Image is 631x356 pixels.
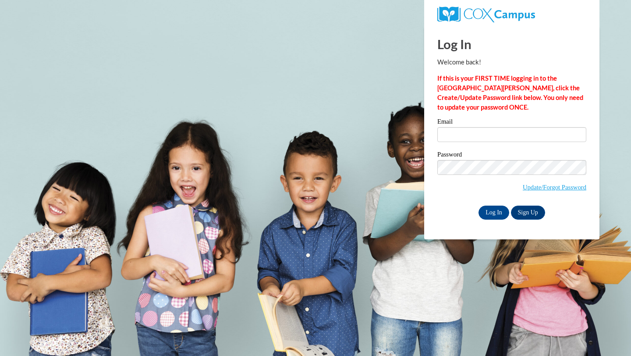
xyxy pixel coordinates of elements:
a: Update/Forgot Password [523,184,586,191]
p: Welcome back! [437,57,586,67]
label: Password [437,151,586,160]
input: Log In [479,206,509,220]
h1: Log In [437,35,586,53]
a: Sign Up [511,206,545,220]
img: COX Campus [437,7,535,22]
strong: If this is your FIRST TIME logging in to the [GEOGRAPHIC_DATA][PERSON_NAME], click the Create/Upd... [437,75,583,111]
label: Email [437,118,586,127]
a: COX Campus [437,10,535,18]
